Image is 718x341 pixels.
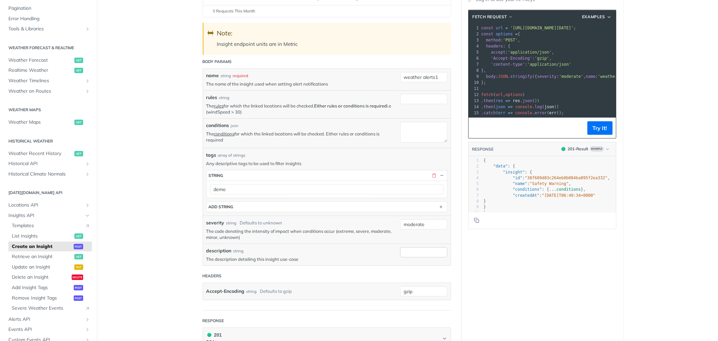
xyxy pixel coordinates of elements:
[74,120,83,125] span: get
[469,104,480,110] div: 14
[469,25,480,31] div: 1
[469,80,480,86] div: 10
[559,74,583,79] span: 'moderate'
[486,44,503,49] span: headers
[208,29,214,37] span: 🚧
[496,32,513,36] span: options
[218,152,246,158] div: array of strings
[515,104,533,109] span: console
[493,164,508,168] span: "data"
[481,32,493,36] span: const
[535,56,549,61] span: 'gzip'
[484,210,486,215] span: }
[431,173,437,179] button: Delete
[484,205,486,209] span: }
[481,32,520,36] span: {
[8,119,73,126] span: Weather Maps
[8,88,83,95] span: Weather on Routes
[484,181,571,186] span: : ,
[469,49,480,55] div: 5
[207,333,211,337] span: 201
[484,111,496,115] span: catch
[8,57,73,64] span: Weather Forecast
[469,98,480,104] div: 13
[481,38,520,42] span: : ,
[85,306,90,311] i: Link
[469,193,479,198] div: 7
[496,26,503,30] span: url
[484,104,493,109] span: then
[598,74,639,79] span: 'weather alerts1'
[527,62,571,67] span: 'application/json'
[5,65,92,75] a: Realtime Weatherget
[246,286,257,296] div: string
[233,73,248,79] div: required
[5,3,92,13] a: Pagination
[217,29,444,37] div: Note:
[481,56,552,61] span: : ,
[506,98,510,103] span: =>
[469,55,480,61] div: 6
[469,158,479,163] div: 1
[542,193,595,198] span: "[DATE]T06:49:34+0000"
[472,123,481,133] button: Copy to clipboard
[530,181,569,186] span: "Safety Warning"
[8,316,83,323] span: Alerts API
[508,50,552,55] span: 'application/json'
[513,181,527,186] span: "name"
[481,26,493,30] span: const
[214,103,224,108] a: rules
[12,233,73,240] span: List Insights
[203,318,224,324] div: Response
[12,305,81,312] span: Severe Weather Events
[481,92,493,97] span: fetch
[85,78,90,84] button: Show subpages for Weather Timelines
[8,67,73,74] span: Realtime Weather
[5,200,92,210] a: Locations APIShow subpages for Locations API
[5,86,92,96] a: Weather on RoutesShow subpages for Weather on Routes
[484,176,610,180] span: : ,
[5,324,92,335] a: Events APIShow subpages for Events API
[587,121,613,135] button: Try It!
[481,98,540,103] span: . ( . ())
[469,110,480,116] div: 15
[5,45,92,51] h2: Weather Forecast & realtime
[206,219,225,226] label: severity
[506,92,523,97] span: options
[590,146,604,152] span: Example
[481,44,511,49] span: : {
[469,43,480,49] div: 4
[580,13,614,20] button: Examples
[469,169,479,175] div: 3
[85,223,90,228] i: Link
[233,248,244,254] div: string
[5,14,92,24] a: Error Handling
[214,131,235,136] a: conditions
[206,152,216,159] span: tags
[206,103,397,115] p: The for which the linked locations will be checked. i.e (windSpeed > 30)
[491,62,525,67] span: 'content-type'
[469,204,479,210] div: 9
[484,170,533,175] span: : {
[510,26,574,30] span: '[URL][DOMAIN_NAME][DATE]'
[486,38,501,42] span: method
[558,146,613,152] button: 201201-ResultExample
[85,89,90,94] button: Show subpages for Weather on Routes
[85,327,90,332] button: Show subpages for Events API
[469,37,480,43] div: 3
[513,187,542,192] span: "conditions"
[513,193,539,198] span: "createdAt"
[74,254,83,259] span: get
[484,164,515,168] span: : {
[469,175,479,181] div: 4
[503,38,518,42] span: 'POST'
[5,149,92,159] a: Weather Recent Historyget
[74,151,83,156] span: get
[469,198,479,204] div: 8
[8,160,83,167] span: Historical API
[439,173,445,179] button: Hide
[556,187,581,192] span: conditions
[206,72,219,79] label: name
[12,284,72,291] span: Add Insight Tags
[8,242,92,252] a: Create an Insightpost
